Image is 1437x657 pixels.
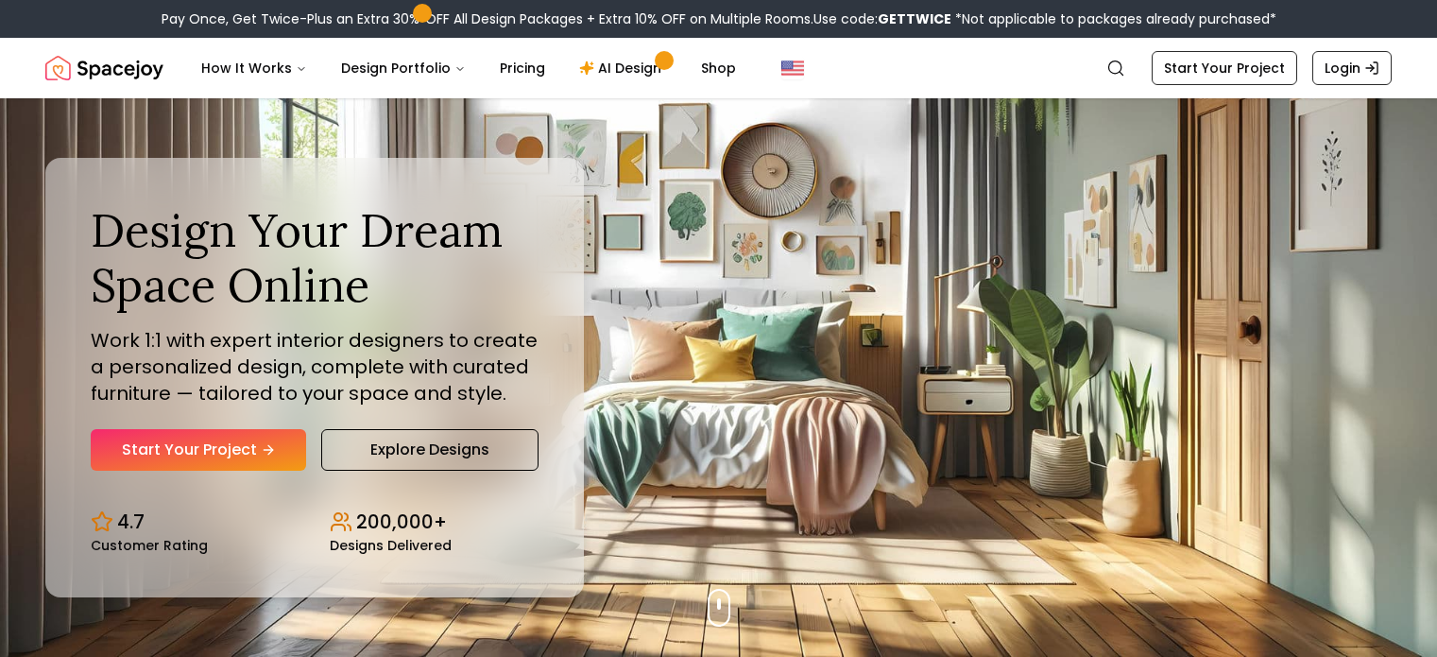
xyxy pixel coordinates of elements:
a: Pricing [485,49,560,87]
p: 4.7 [117,509,145,535]
nav: Main [186,49,751,87]
div: Pay Once, Get Twice-Plus an Extra 30% OFF All Design Packages + Extra 10% OFF on Multiple Rooms. [162,9,1276,28]
button: How It Works [186,49,322,87]
div: Design stats [91,493,539,552]
span: *Not applicable to packages already purchased* [951,9,1276,28]
img: Spacejoy Logo [45,49,163,87]
a: Start Your Project [1152,51,1297,85]
p: 200,000+ [356,509,447,535]
b: GETTWICE [878,9,951,28]
a: Shop [686,49,751,87]
nav: Global [45,38,1392,98]
a: Start Your Project [91,429,306,471]
p: Work 1:1 with expert interior designers to create a personalized design, complete with curated fu... [91,327,539,406]
a: Spacejoy [45,49,163,87]
img: United States [781,57,804,79]
h1: Design Your Dream Space Online [91,203,539,312]
small: Designs Delivered [330,539,452,552]
small: Customer Rating [91,539,208,552]
a: AI Design [564,49,682,87]
a: Explore Designs [321,429,539,471]
button: Design Portfolio [326,49,481,87]
span: Use code: [813,9,951,28]
a: Login [1312,51,1392,85]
